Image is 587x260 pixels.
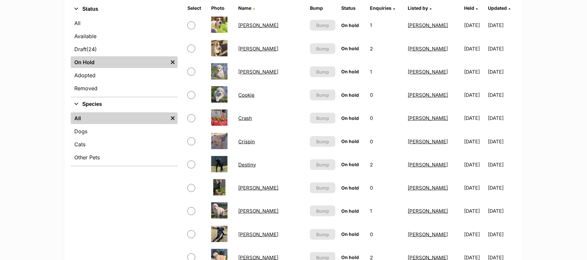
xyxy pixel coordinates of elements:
[238,22,278,28] a: [PERSON_NAME]
[238,115,252,121] a: Crash
[341,254,359,260] span: On hold
[238,208,278,214] a: [PERSON_NAME]
[341,162,359,167] span: On hold
[488,61,516,83] td: [DATE]
[462,107,488,129] td: [DATE]
[464,5,478,11] a: Held
[488,107,516,129] td: [DATE]
[71,111,178,166] div: Species
[316,138,329,145] span: Bump
[488,223,516,246] td: [DATE]
[238,231,278,238] a: [PERSON_NAME]
[408,5,428,11] span: Listed by
[408,92,448,98] a: [PERSON_NAME]
[488,37,516,60] td: [DATE]
[341,92,359,98] span: On hold
[408,208,448,214] a: [PERSON_NAME]
[408,185,448,191] a: [PERSON_NAME]
[488,84,516,106] td: [DATE]
[367,153,404,176] td: 2
[316,22,329,29] span: Bump
[488,130,516,153] td: [DATE]
[71,17,178,29] a: All
[341,22,359,28] span: On hold
[71,43,178,55] a: Draft
[408,162,448,168] a: [PERSON_NAME]
[488,5,507,11] span: Updated
[71,138,178,150] a: Cats
[488,153,516,176] td: [DATE]
[408,46,448,52] a: [PERSON_NAME]
[71,5,178,13] button: Status
[71,152,178,163] a: Other Pets
[238,138,255,145] a: Crispin
[238,46,278,52] a: [PERSON_NAME]
[310,206,335,216] button: Bump
[462,223,488,246] td: [DATE]
[71,100,178,108] button: Species
[341,115,359,121] span: On hold
[316,115,329,122] span: Bump
[488,177,516,199] td: [DATE]
[316,161,329,168] span: Bump
[462,84,488,106] td: [DATE]
[71,56,168,68] a: On Hold
[316,68,329,75] span: Bump
[341,138,359,144] span: On hold
[367,14,404,36] td: 1
[408,115,448,121] a: [PERSON_NAME]
[316,184,329,191] span: Bump
[310,90,335,100] button: Bump
[370,5,395,11] a: Enquiries
[316,92,329,98] span: Bump
[341,208,359,214] span: On hold
[209,3,235,13] th: Photo
[71,82,178,94] a: Removed
[367,177,404,199] td: 0
[238,92,255,98] a: Cookie
[341,69,359,74] span: On hold
[310,113,335,123] button: Bump
[238,185,278,191] a: [PERSON_NAME]
[367,61,404,83] td: 1
[367,223,404,246] td: 0
[408,5,432,11] a: Listed by
[367,37,404,60] td: 2
[310,43,335,54] button: Bump
[310,66,335,77] button: Bump
[87,45,97,53] span: (24)
[238,69,278,75] a: [PERSON_NAME]
[462,200,488,222] td: [DATE]
[367,84,404,106] td: 0
[185,3,208,13] th: Select
[367,130,404,153] td: 0
[370,5,391,11] span: translation missing: en.admin.listings.index.attributes.enquiries
[310,229,335,240] button: Bump
[488,5,511,11] a: Updated
[462,37,488,60] td: [DATE]
[71,30,178,42] a: Available
[316,208,329,214] span: Bump
[307,3,338,13] th: Bump
[71,69,178,81] a: Adopted
[238,162,256,168] a: Destiny
[238,5,251,11] span: Name
[408,69,448,75] a: [PERSON_NAME]
[341,185,359,191] span: On hold
[310,136,335,147] button: Bump
[339,3,367,13] th: Status
[367,200,404,222] td: 1
[462,14,488,36] td: [DATE]
[367,107,404,129] td: 0
[168,56,178,68] a: Remove filter
[341,231,359,237] span: On hold
[408,22,448,28] a: [PERSON_NAME]
[71,16,178,97] div: Status
[316,45,329,52] span: Bump
[488,200,516,222] td: [DATE]
[462,153,488,176] td: [DATE]
[462,177,488,199] td: [DATE]
[71,125,178,137] a: Dogs
[462,61,488,83] td: [DATE]
[316,231,329,238] span: Bump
